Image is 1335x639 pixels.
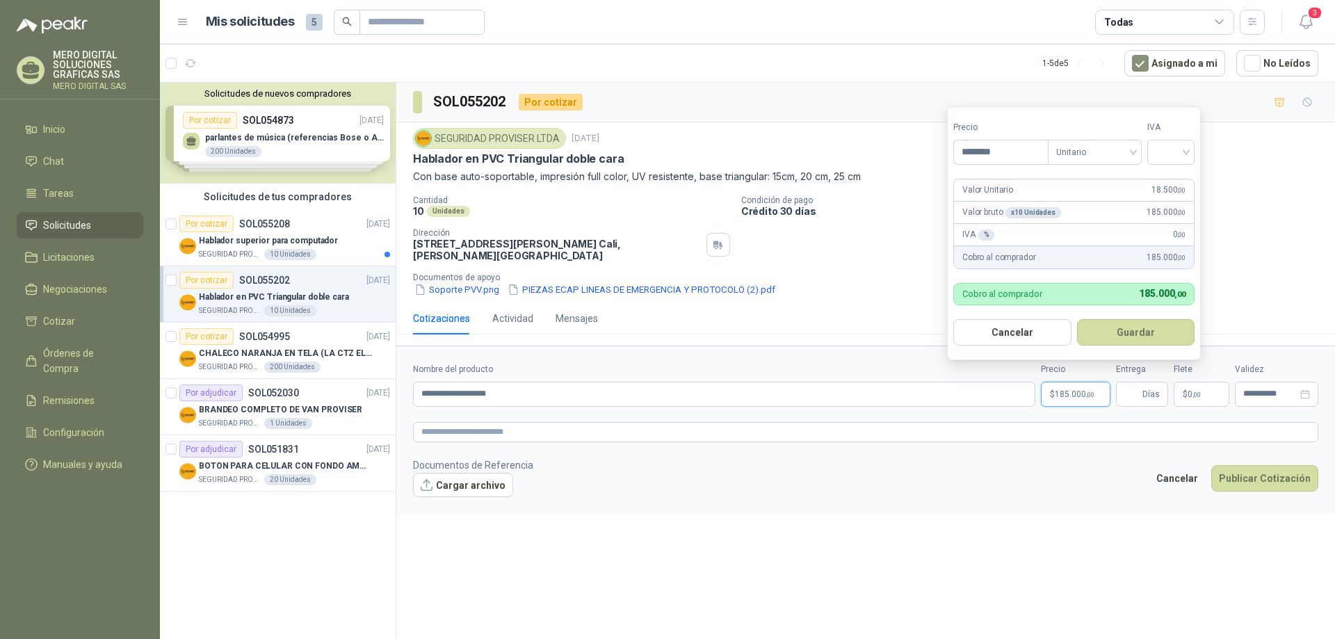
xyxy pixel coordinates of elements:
[1235,363,1318,376] label: Validez
[53,50,143,79] p: MERO DIGITAL SOLUCIONES GRAFICAS SAS
[17,212,143,238] a: Solicitudes
[179,294,196,311] img: Company Logo
[239,219,290,229] p: SOL055208
[264,474,316,485] div: 20 Unidades
[43,314,75,329] span: Cotizar
[1151,184,1186,197] span: 18.500
[17,451,143,478] a: Manuales y ayuda
[1142,382,1160,406] span: Días
[43,346,130,376] span: Órdenes de Compra
[199,249,261,260] p: SEGURIDAD PROVISER LTDA
[199,474,261,485] p: SEGURIDAD PROVISER LTDA
[1116,363,1168,376] label: Entrega
[1177,254,1186,261] span: ,00
[206,12,295,32] h1: Mis solicitudes
[165,88,390,99] button: Solicitudes de nuevos compradores
[1149,465,1206,492] button: Cancelar
[199,362,261,373] p: SEGURIDAD PROVISER LTDA
[160,184,396,210] div: Solicitudes de tus compradores
[1174,363,1229,376] label: Flete
[1236,50,1318,76] button: No Leídos
[179,441,243,458] div: Por adjudicar
[264,362,321,373] div: 200 Unidades
[264,418,312,429] div: 1 Unidades
[978,229,995,241] div: %
[1041,382,1110,407] p: $185.000,00
[1055,390,1094,398] span: 185.000
[179,216,234,232] div: Por cotizar
[179,238,196,254] img: Company Logo
[1042,52,1113,74] div: 1 - 5 de 5
[1183,390,1188,398] span: $
[413,273,1329,282] p: Documentos de apoyo
[199,418,261,429] p: SEGURIDAD PROVISER LTDA
[1174,382,1229,407] p: $ 0,00
[17,180,143,207] a: Tareas
[1147,251,1186,264] span: 185.000
[413,205,424,217] p: 10
[1124,50,1225,76] button: Asignado a mi
[413,152,624,166] p: Hablador en PVC Triangular doble cara
[413,169,1318,184] p: Con base auto-soportable, impresión full color, UV resistente, base triangular: 15cm, 20 cm, 25 cm
[413,195,730,205] p: Cantidad
[741,205,1329,217] p: Crédito 30 días
[962,184,1013,197] p: Valor Unitario
[160,435,396,492] a: Por adjudicarSOL051831[DATE] Company LogoBOTON PARA CELULAR CON FONDO AMARILLOSEGURIDAD PROVISER ...
[306,14,323,31] span: 5
[160,266,396,323] a: Por cotizarSOL055202[DATE] Company LogoHablador en PVC Triangular doble caraSEGURIDAD PROVISER LT...
[43,457,122,472] span: Manuales y ayuda
[416,131,431,146] img: Company Logo
[160,83,396,184] div: Solicitudes de nuevos compradoresPor cotizarSOL054873[DATE] parlantes de música (referencias Bose...
[492,311,533,326] div: Actividad
[741,195,1329,205] p: Condición de pago
[17,276,143,302] a: Negociaciones
[413,363,1035,376] label: Nombre del producto
[160,379,396,435] a: Por adjudicarSOL052030[DATE] Company LogoBRANDEO COMPLETO DE VAN PROVISERSEGURIDAD PROVISER LTDA1...
[962,206,1061,219] p: Valor bruto
[427,206,470,217] div: Unidades
[1188,390,1201,398] span: 0
[160,210,396,266] a: Por cotizarSOL055208[DATE] Company LogoHablador superior para computadorSEGURIDAD PROVISER LTDA10...
[953,319,1071,346] button: Cancelar
[1005,207,1060,218] div: x 10 Unidades
[1173,228,1186,241] span: 0
[962,289,1042,298] p: Cobro al comprador
[264,249,316,260] div: 10 Unidades
[1139,288,1186,299] span: 185.000
[953,121,1048,134] label: Precio
[17,308,143,334] a: Cotizar
[43,282,107,297] span: Negociaciones
[572,132,599,145] p: [DATE]
[43,218,91,233] span: Solicitudes
[17,116,143,143] a: Inicio
[413,238,701,261] p: [STREET_ADDRESS][PERSON_NAME] Cali , [PERSON_NAME][GEOGRAPHIC_DATA]
[1056,142,1133,163] span: Unitario
[1307,6,1322,19] span: 3
[53,82,143,90] p: MERO DIGITAL SAS
[962,228,994,241] p: IVA
[160,323,396,379] a: Por cotizarSOL054995[DATE] Company LogoCHALECO NARANJA EN TELA (LA CTZ ELEGIDA DEBE ENVIAR MUESTR...
[17,340,143,382] a: Órdenes de Compra
[43,250,95,265] span: Licitaciones
[366,274,390,287] p: [DATE]
[43,425,104,440] span: Configuración
[179,407,196,423] img: Company Logo
[1211,465,1318,492] button: Publicar Cotización
[366,443,390,456] p: [DATE]
[17,387,143,414] a: Remisiones
[179,463,196,480] img: Company Logo
[248,444,299,454] p: SOL051831
[413,228,701,238] p: Dirección
[413,458,533,473] p: Documentos de Referencia
[366,330,390,343] p: [DATE]
[17,148,143,175] a: Chat
[1147,206,1186,219] span: 185.000
[366,218,390,231] p: [DATE]
[248,388,299,398] p: SOL052030
[962,251,1035,264] p: Cobro al comprador
[1177,209,1186,216] span: ,00
[1174,290,1186,299] span: ,00
[17,244,143,270] a: Licitaciones
[239,275,290,285] p: SOL055202
[342,17,352,26] span: search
